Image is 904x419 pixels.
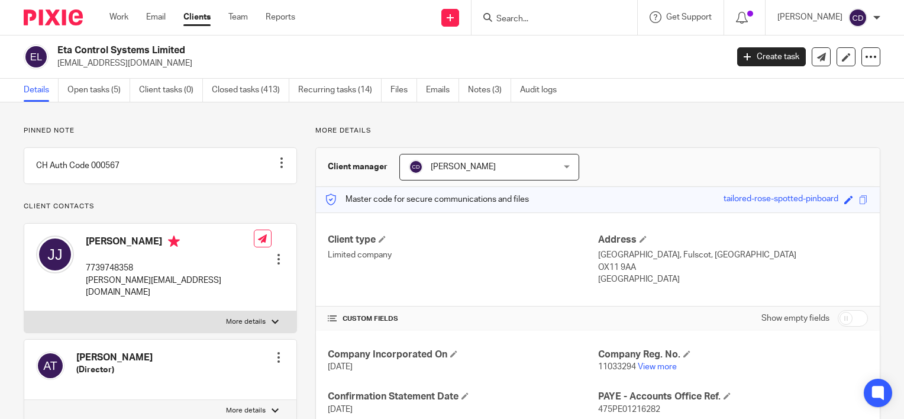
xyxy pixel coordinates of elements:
p: Master code for secure communications and files [325,194,529,205]
i: Primary [168,236,180,247]
span: Get Support [666,13,712,21]
h4: [PERSON_NAME] [76,352,153,364]
img: svg%3E [409,160,423,174]
span: 11033294 [598,363,636,371]
a: Client tasks (0) [139,79,203,102]
img: Pixie [24,9,83,25]
a: Open tasks (5) [67,79,130,102]
a: Reports [266,11,295,23]
p: More details [315,126,880,136]
h4: Company Incorporated On [328,349,598,361]
a: Recurring tasks (14) [298,79,382,102]
h3: Client manager [328,161,388,173]
h4: [PERSON_NAME] [86,236,254,250]
img: svg%3E [36,236,74,273]
a: Clients [183,11,211,23]
p: [GEOGRAPHIC_DATA], Fulscot, [GEOGRAPHIC_DATA] [598,249,868,261]
a: Team [228,11,248,23]
span: [PERSON_NAME] [431,163,496,171]
a: Closed tasks (413) [212,79,289,102]
p: More details [226,317,266,327]
h2: Eta Control Systems Limited [57,44,587,57]
p: OX11 9AA [598,262,868,273]
a: Audit logs [520,79,566,102]
label: Show empty fields [761,312,829,324]
span: [DATE] [328,405,353,414]
a: Work [109,11,128,23]
p: 7739748358 [86,262,254,274]
p: [PERSON_NAME][EMAIL_ADDRESS][DOMAIN_NAME] [86,275,254,299]
h4: Client type [328,234,598,246]
p: [GEOGRAPHIC_DATA] [598,273,868,285]
p: [EMAIL_ADDRESS][DOMAIN_NAME] [57,57,719,69]
span: 475PE01216282 [598,405,660,414]
p: Client contacts [24,202,297,211]
img: svg%3E [848,8,867,27]
h4: Address [598,234,868,246]
h4: CUSTOM FIELDS [328,314,598,324]
input: Search [495,14,602,25]
h4: Confirmation Statement Date [328,391,598,403]
a: Files [390,79,417,102]
p: More details [226,406,266,415]
a: Details [24,79,59,102]
a: View more [638,363,677,371]
a: Email [146,11,166,23]
p: [PERSON_NAME] [777,11,842,23]
h4: PAYE - Accounts Office Ref. [598,391,868,403]
div: tailored-rose-spotted-pinboard [724,193,838,207]
p: Limited company [328,249,598,261]
a: Emails [426,79,459,102]
a: Notes (3) [468,79,511,102]
img: svg%3E [36,352,64,380]
p: Pinned note [24,126,297,136]
a: Create task [737,47,806,66]
h4: Company Reg. No. [598,349,868,361]
img: svg%3E [24,44,49,69]
h5: (Director) [76,364,153,376]
span: [DATE] [328,363,353,371]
